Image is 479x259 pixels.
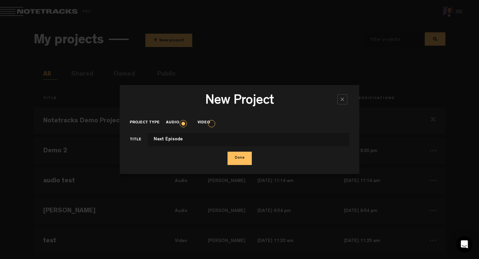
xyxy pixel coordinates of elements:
input: This field cannot contain only space(s) [148,133,349,146]
label: Project type [130,120,166,126]
label: Video [198,120,217,126]
h3: New Project [130,94,349,111]
div: Open Intercom Messenger [456,236,472,252]
label: Audio [166,120,186,126]
button: Done [228,152,252,165]
label: Title [130,137,148,145]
